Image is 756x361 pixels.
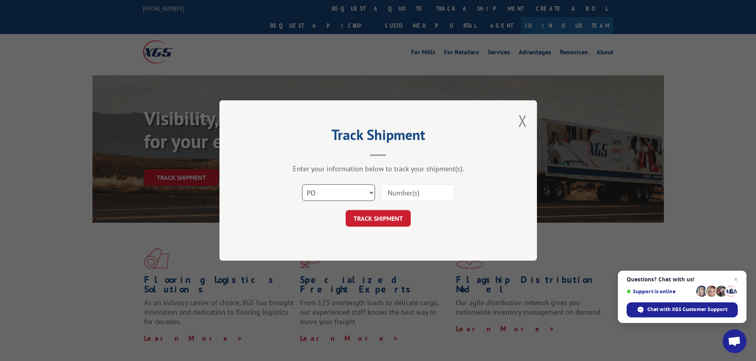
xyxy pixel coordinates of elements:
[627,276,738,283] span: Questions? Chat with us!
[518,110,527,131] button: Close modal
[723,329,746,353] a: Open chat
[259,164,497,173] div: Enter your information below to track your shipment(s).
[381,184,454,201] input: Number(s)
[647,306,727,313] span: Chat with XGS Customer Support
[259,129,497,144] h2: Track Shipment
[627,288,693,294] span: Support is online
[346,210,411,227] button: TRACK SHIPMENT
[627,302,738,317] span: Chat with XGS Customer Support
